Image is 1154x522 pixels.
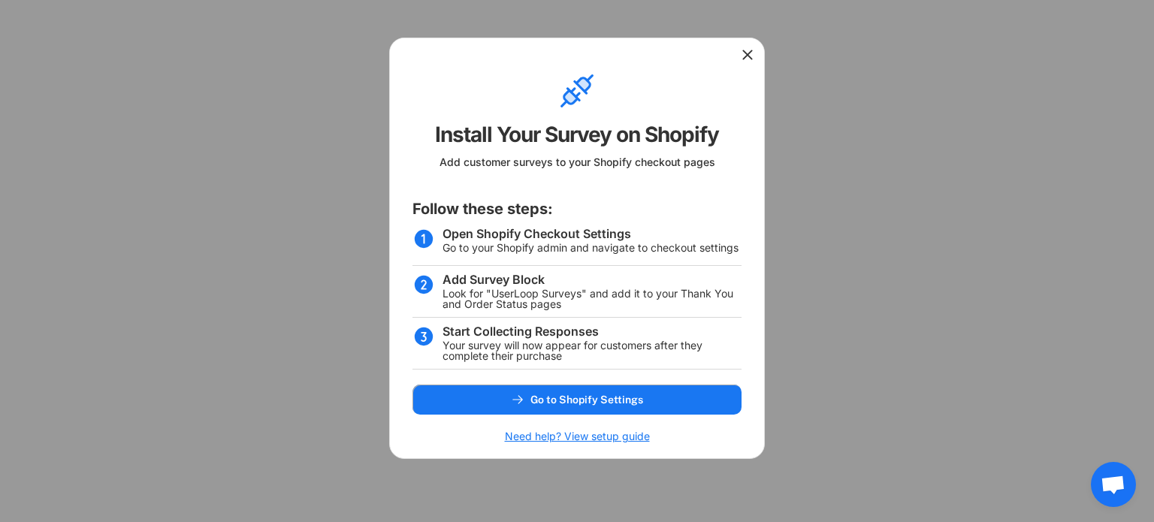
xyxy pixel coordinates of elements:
div: Add customer surveys to your Shopify checkout pages [440,155,715,177]
div: Open chat [1091,462,1136,507]
div: Install Your Survey on Shopify [435,121,719,148]
button: Go to Shopify Settings [412,385,742,415]
div: Your survey will now appear for customers after they complete their purchase [443,340,742,361]
h6: Need help? View setup guide [505,430,650,443]
div: Follow these steps: [412,199,553,220]
span: Go to Shopify Settings [530,394,643,405]
div: Start Collecting Responses [443,325,599,337]
div: Look for "UserLoop Surveys" and add it to your Thank You and Order Status pages [443,288,742,309]
div: Go to your Shopify admin and navigate to checkout settings [443,243,739,253]
div: Open Shopify Checkout Settings [443,228,631,240]
div: Add Survey Block [443,273,545,285]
